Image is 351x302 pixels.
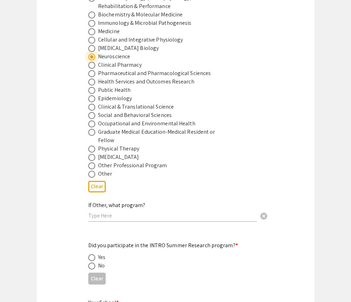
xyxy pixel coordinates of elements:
[88,201,145,209] mat-label: If Other, what program?
[257,208,271,222] button: Clear
[88,212,257,219] input: Type Here
[98,69,211,78] div: Pharmaceutical and Pharmacological Sciences
[98,52,130,61] div: Neuroscience
[5,271,30,297] iframe: Chat
[98,27,120,36] div: Medicine
[98,19,192,27] div: Immunology & Microbial Pathogenesis
[98,36,183,44] div: Cellular and Integrative Physiology
[98,170,112,178] div: Other
[88,242,238,249] mat-label: Did you participate in the INTRO Summer Research program?
[98,111,172,119] div: Social and Behavioral Sciences
[98,103,174,111] div: Clinical & Translational Science
[88,181,106,192] button: Clear
[98,161,167,170] div: Other Professional Program
[98,10,182,19] div: Biochemistry & Molecular Medicine
[98,153,139,161] div: [MEDICAL_DATA]
[98,262,105,270] div: No
[98,78,194,86] div: Health Services and Outcomes Research
[88,273,106,284] button: Clear
[98,128,220,145] div: Graduate Medical Education-Medical Resident or Fellow
[98,94,132,103] div: Epidemiology
[260,212,268,220] span: cancel
[98,61,142,69] div: Clinical Pharmacy
[98,86,130,94] div: Public Health
[98,253,105,262] div: Yes
[98,119,195,128] div: Occupational and Environmental Health
[98,44,159,52] div: [MEDICAL_DATA] Biology
[98,145,140,153] div: Physical Therapy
